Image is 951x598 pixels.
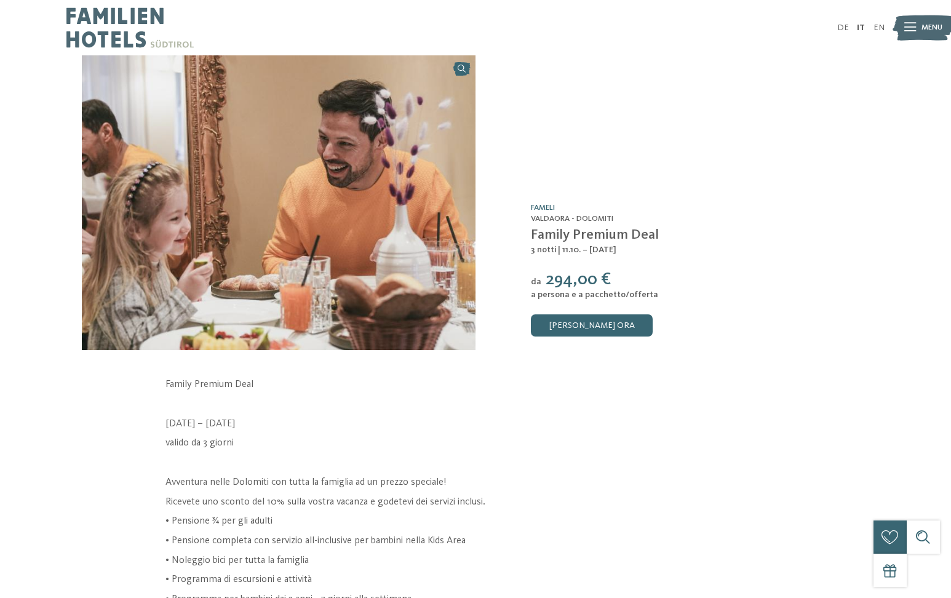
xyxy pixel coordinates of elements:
[165,378,786,392] p: Family Premium Deal
[558,245,616,254] span: | 11.10. – [DATE]
[546,271,611,288] span: 294,00 €
[531,245,557,254] span: 3 notti
[82,55,475,350] img: Family Premium Deal
[165,436,786,450] p: valido da 3 giorni
[531,228,659,242] span: Family Premium Deal
[165,476,786,490] p: Avventura nelle Dolomiti con tutta la famiglia ad un prezzo speciale!
[531,215,613,223] span: Valdaora - Dolomiti
[165,514,786,528] p: • Pensione ¾ per gli adulti
[857,23,865,32] a: IT
[165,495,786,509] p: Ricevete uno sconto del 10% sulla vostra vacanza e godetevi dei servizi inclusi.
[837,23,849,32] a: DE
[531,290,658,299] span: a persona e a pacchetto/offerta
[165,417,786,431] p: [DATE] – [DATE]
[165,554,786,568] p: • Noleggio bici per tutta la famiglia
[165,573,786,587] p: • Programma di escursioni e attività
[531,314,653,337] a: [PERSON_NAME] ora
[531,204,555,212] a: Fameli
[531,277,541,286] span: da
[165,534,786,548] p: • Pensione completa con servizio all-inclusive per bambini nella Kids Area
[921,22,942,33] span: Menu
[873,23,885,32] a: EN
